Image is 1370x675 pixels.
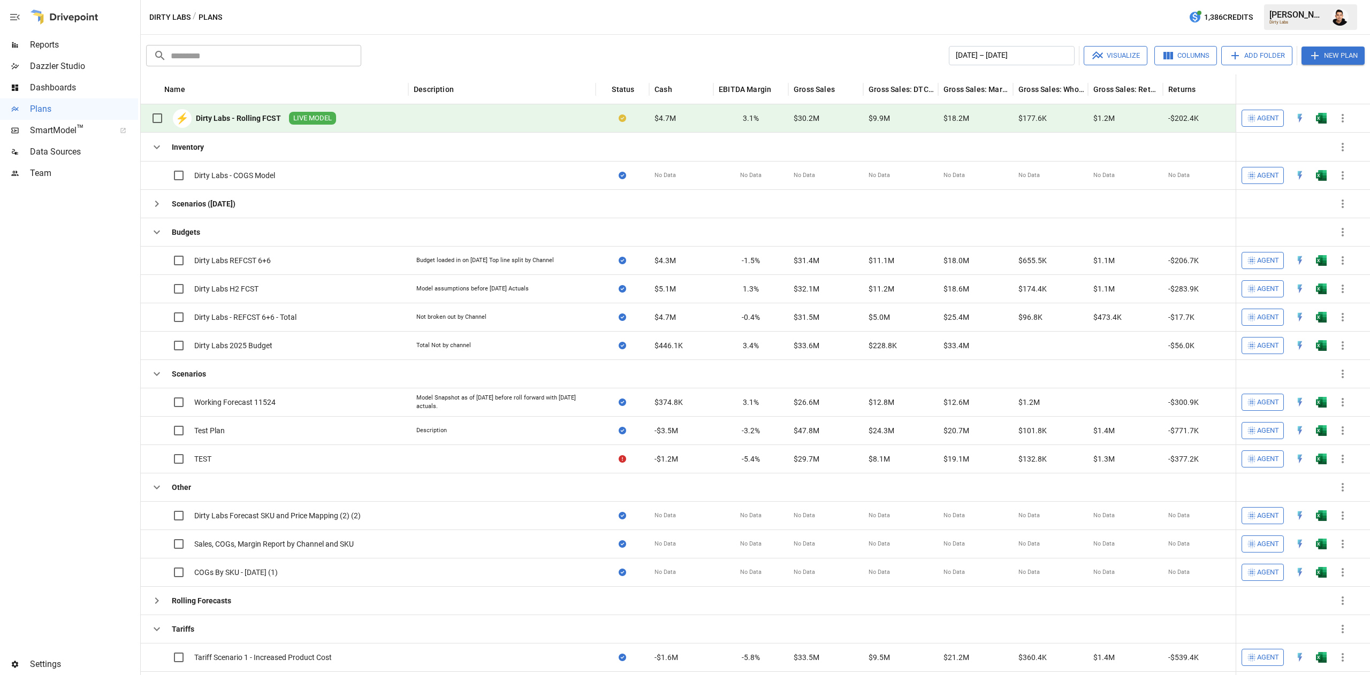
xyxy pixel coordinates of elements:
div: Open in Excel [1316,539,1327,549]
span: No Data [794,568,815,577]
img: quick-edit-flash.b8aec18c.svg [1295,567,1305,578]
span: $19.1M [943,454,969,464]
div: Working Forecast 11524 [194,397,276,408]
button: Agent [1242,422,1284,439]
span: No Data [1093,568,1115,577]
div: Open in Quick Edit [1295,312,1305,323]
span: -$1.2M [654,454,678,464]
div: Sync complete [619,539,626,549]
div: Open in Quick Edit [1295,170,1305,181]
div: Open in Excel [1316,170,1327,181]
div: Open in Excel [1316,283,1327,294]
div: Gross Sales: Wholesale [1018,85,1084,94]
div: Open in Quick Edit [1295,539,1305,549]
span: -5.8% [742,652,760,663]
button: Dirty Labs [149,11,191,24]
img: excel-icon.76473adf.svg [1316,454,1327,464]
div: Dirty Labs REFCST 6+6 [194,255,271,266]
span: $12.8M [869,397,894,408]
span: Team [30,167,138,180]
div: Dirty Labs - Rolling FCST [196,113,281,124]
img: quick-edit-flash.b8aec18c.svg [1295,454,1305,464]
span: $96.8K [1018,312,1042,323]
div: Budgets [172,227,200,237]
span: No Data [794,171,815,180]
img: Francisco Sanchez [1331,9,1349,26]
span: $473.4K [1093,312,1122,323]
span: No Data [794,540,815,548]
div: Sync complete [619,170,626,181]
button: Agent [1242,252,1284,269]
span: $8.1M [869,454,890,464]
img: quick-edit-flash.b8aec18c.svg [1295,255,1305,266]
span: -0.4% [742,312,760,323]
div: Sync complete [619,425,626,436]
div: Sync complete [619,340,626,351]
div: Dirty Labs H2 FCST [194,283,258,294]
span: $655.5K [1018,255,1047,266]
img: quick-edit-flash.b8aec18c.svg [1295,340,1305,351]
div: Open in Quick Edit [1295,510,1305,521]
div: Open in Quick Edit [1295,255,1305,266]
div: Other [172,482,191,493]
span: $30.2M [794,113,819,124]
button: Francisco Sanchez [1325,2,1355,32]
img: quick-edit-flash.b8aec18c.svg [1295,283,1305,294]
span: No Data [1093,540,1115,548]
span: $1.1M [1093,283,1115,294]
div: Gross Sales [794,85,835,94]
span: No Data [869,511,890,520]
img: quick-edit-flash.b8aec18c.svg [1295,397,1305,408]
div: Sync complete [619,510,626,521]
span: -$206.7K [1168,255,1199,266]
div: Open in Quick Edit [1295,454,1305,464]
span: 1.3% [743,283,759,294]
span: $32.1M [794,283,819,294]
div: Open in Excel [1316,312,1327,323]
span: No Data [740,540,762,548]
div: Open in Quick Edit [1295,113,1305,124]
div: / [193,11,196,24]
span: Agent [1257,283,1279,295]
span: $374.8K [654,397,683,408]
span: No Data [869,171,890,180]
span: $1.4M [1093,425,1115,436]
span: Settings [30,658,138,671]
div: Sync complete [619,567,626,578]
span: Agent [1257,510,1279,522]
div: Not broken out by Channel [416,313,486,321]
img: quick-edit-flash.b8aec18c.svg [1295,539,1305,549]
div: ⚡ [173,109,192,128]
div: Sync complete [619,255,626,266]
span: No Data [1093,171,1115,180]
div: Open in Excel [1316,255,1327,266]
button: Agent [1242,450,1284,467]
button: New Plan [1301,47,1365,65]
div: Cash [654,85,672,94]
button: Agent [1242,110,1284,127]
span: $9.9M [869,113,890,124]
span: $5.1M [654,283,676,294]
span: Agent [1257,453,1279,465]
span: ™ [77,122,84,136]
span: Reports [30,39,138,51]
div: TEST [194,454,211,464]
span: 1,386 Credits [1204,11,1253,24]
div: Description [414,85,454,94]
img: excel-icon.76473adf.svg [1316,425,1327,436]
div: COGs By SKU - [DATE] (1) [194,567,278,578]
img: excel-icon.76473adf.svg [1316,113,1327,124]
span: 3.1% [743,397,759,408]
span: No Data [1168,568,1190,577]
div: Dirty Labs [1269,20,1325,25]
div: Description [416,426,447,435]
div: Scenarios ([DATE]) [172,198,235,209]
span: $26.6M [794,397,819,408]
span: Agent [1257,170,1279,182]
span: No Data [943,171,965,180]
span: $5.0M [869,312,890,323]
span: Agent [1257,255,1279,267]
span: Agent [1257,311,1279,324]
span: -5.4% [742,454,760,464]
